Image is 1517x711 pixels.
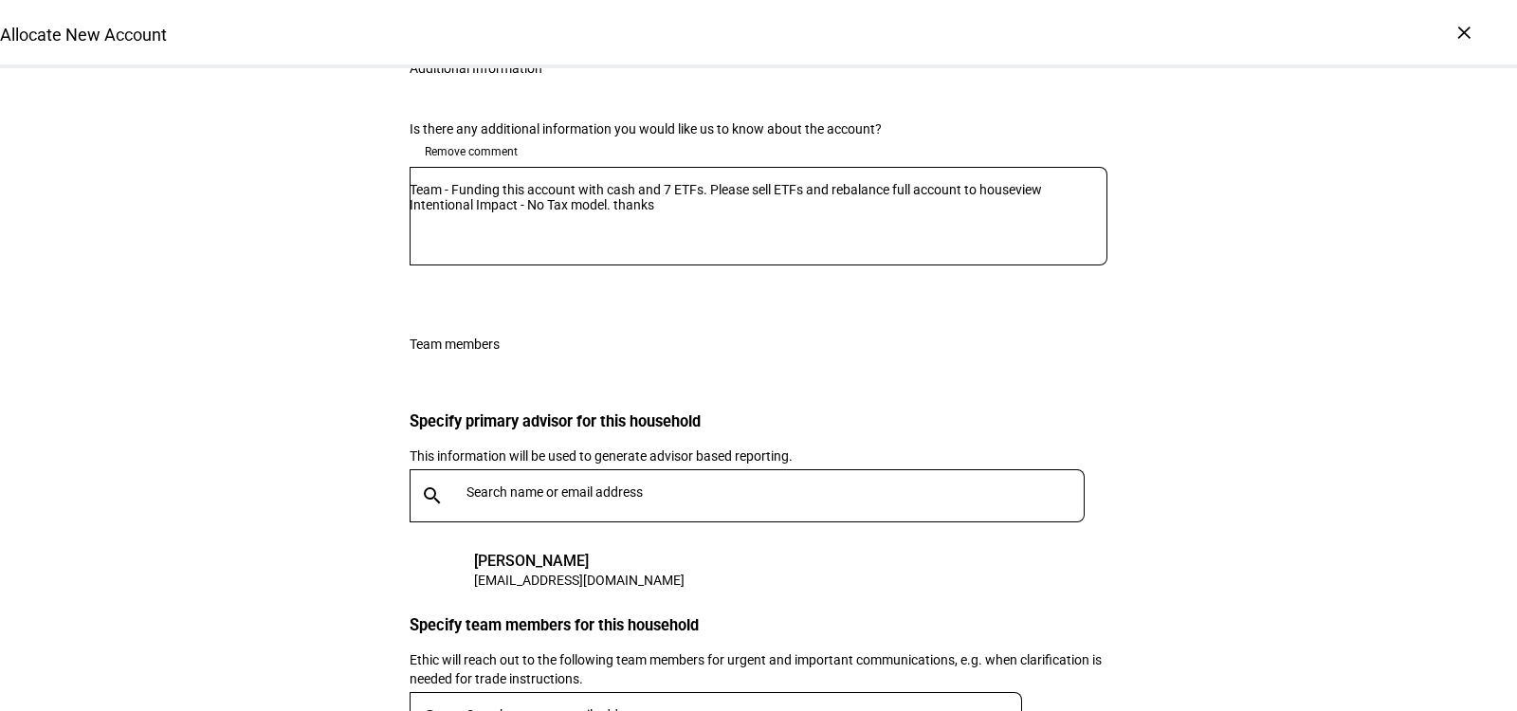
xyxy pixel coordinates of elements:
[466,484,1092,500] input: Search name or email address
[1449,17,1479,47] div: ×
[410,412,1107,430] h3: Specify primary advisor for this household
[410,137,533,167] button: Remove comment
[410,447,1107,465] div: This information will be used to generate advisor based reporting.
[410,650,1107,688] div: Ethic will reach out to the following team members for urgent and important communications, e.g. ...
[425,137,518,167] span: Remove comment
[474,571,685,590] div: [EMAIL_ADDRESS][DOMAIN_NAME]
[410,337,500,352] div: Team members
[421,552,459,590] div: SF
[474,552,685,571] div: [PERSON_NAME]
[410,616,1107,634] h3: Specify team members for this household
[410,121,1107,137] div: Is there any additional information you would like us to know about the account?
[410,61,542,76] div: Additional Information
[410,484,455,507] mat-icon: search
